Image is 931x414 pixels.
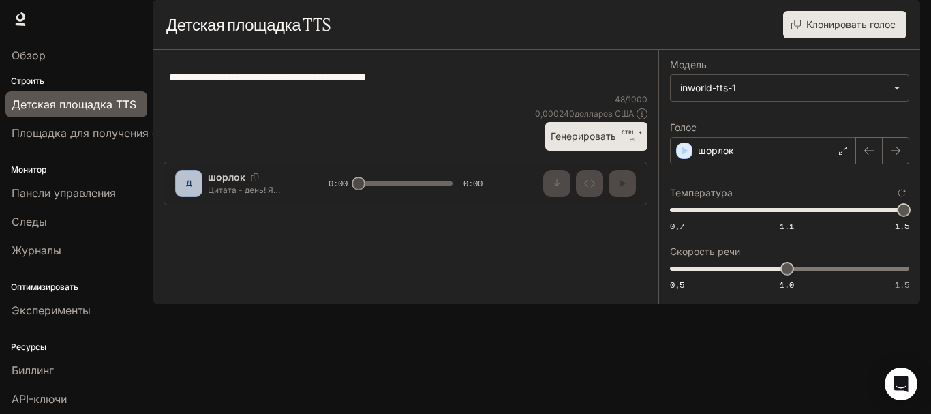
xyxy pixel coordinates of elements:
font: 1.5 [895,220,909,232]
font: / [625,94,628,104]
font: 1000 [628,94,647,104]
font: 1.5 [895,279,909,291]
div: inworld-tts-1 [671,75,909,101]
button: ГенерироватьCTRL +⏎ [545,122,647,150]
font: Температура [670,187,733,198]
font: Скорость речи [670,246,740,257]
button: Сбросить к настройкам по умолчанию [894,186,909,201]
font: Голос [670,121,697,133]
font: долларов США [575,108,634,119]
font: 0,7 [670,220,684,232]
font: 0,5 [670,279,684,291]
div: Открытый Интерком Мессенджер [885,368,917,400]
font: 0,000240 [535,108,575,119]
font: 1.1 [780,220,794,232]
font: inworld-tts-1 [680,82,736,93]
font: Детская площадка TTS [166,14,331,35]
font: CTRL + [622,129,642,136]
font: ⏎ [630,137,635,143]
font: шорлок [698,145,734,156]
font: 48 [615,94,625,104]
font: Модель [670,59,707,70]
font: Генерировать [551,130,616,142]
font: Клонировать голос [806,18,896,30]
font: 1.0 [780,279,794,291]
button: Клонировать голос [783,11,906,38]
